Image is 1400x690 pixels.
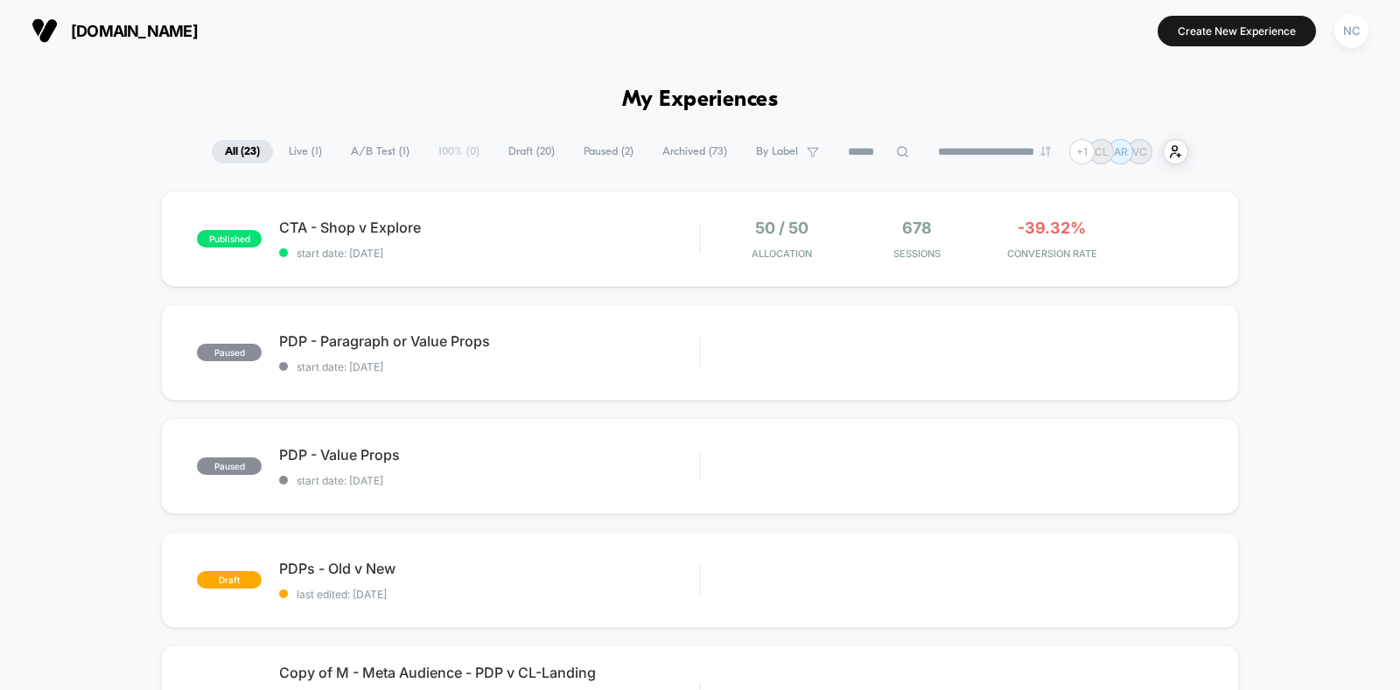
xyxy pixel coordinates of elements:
[570,140,647,164] span: Paused ( 2 )
[197,571,262,589] span: draft
[279,588,699,601] span: last edited: [DATE]
[752,247,812,260] span: Allocation
[1040,146,1051,157] img: end
[197,344,262,361] span: paused
[71,22,198,40] span: [DOMAIN_NAME]
[989,247,1116,260] span: CONVERSION RATE
[495,140,568,164] span: Draft ( 20 )
[902,219,932,237] span: 678
[197,457,262,475] span: paused
[279,446,699,463] span: PDP - Value Props
[1132,145,1147,158] p: VC
[279,560,699,577] span: PDPs - Old v New
[755,219,808,237] span: 50 / 50
[279,474,699,487] span: start date: [DATE]
[279,664,699,681] span: Copy of M - Meta Audience - PDP v CL-Landing
[1114,145,1128,158] p: AR
[622,87,779,113] h1: My Experiences
[338,140,423,164] span: A/B Test ( 1 )
[1069,139,1095,164] div: + 1
[649,140,740,164] span: Archived ( 73 )
[279,332,699,350] span: PDP - Paragraph or Value Props
[1018,219,1086,237] span: -39.32%
[276,140,335,164] span: Live ( 1 )
[756,145,798,158] span: By Label
[853,247,980,260] span: Sessions
[31,17,58,44] img: Visually logo
[197,230,262,247] span: published
[1095,145,1109,158] p: CL
[212,140,273,164] span: All ( 23 )
[279,219,699,236] span: CTA - Shop v Explore
[279,247,699,260] span: start date: [DATE]
[1329,13,1374,49] button: NC
[1158,16,1316,46] button: Create New Experience
[1334,14,1368,48] div: NC
[26,17,203,45] button: [DOMAIN_NAME]
[279,360,699,373] span: start date: [DATE]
